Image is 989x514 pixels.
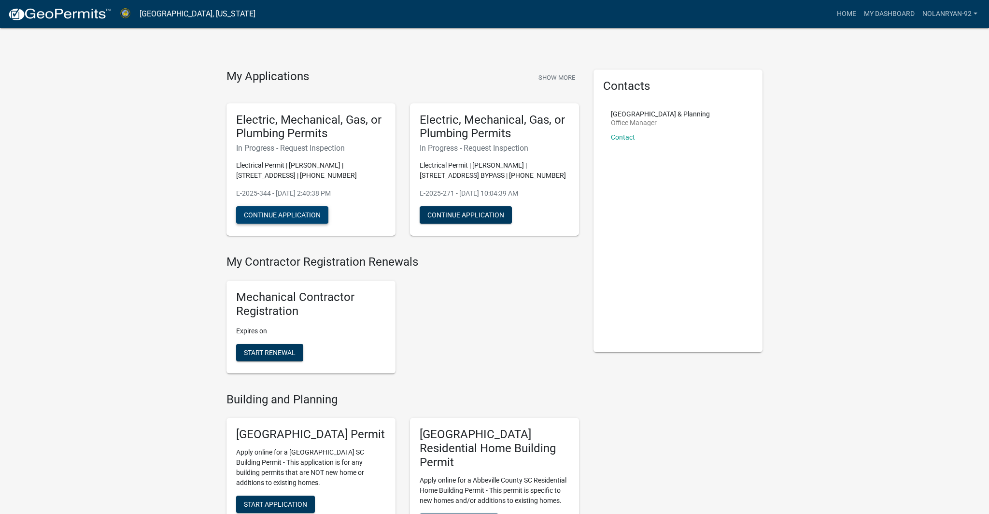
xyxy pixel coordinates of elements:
wm-registration-list-section: My Contractor Registration Renewals [226,255,579,381]
span: Start Renewal [244,348,296,356]
a: [GEOGRAPHIC_DATA], [US_STATE] [140,6,255,22]
button: Show More [535,70,579,86]
p: [GEOGRAPHIC_DATA] & Planning [611,111,710,117]
h4: My Applications [226,70,309,84]
h5: [GEOGRAPHIC_DATA] Residential Home Building Permit [420,428,569,469]
h6: In Progress - Request Inspection [420,143,569,153]
button: Start Application [236,496,315,513]
button: Continue Application [420,206,512,224]
h5: Electric, Mechanical, Gas, or Plumbing Permits [236,113,386,141]
button: Continue Application [236,206,328,224]
p: Apply online for a Abbeville County SC Residential Home Building Permit - This permit is specific... [420,475,569,506]
p: Office Manager [611,119,710,126]
p: Apply online for a [GEOGRAPHIC_DATA] SC Building Permit - This application is for any building pe... [236,447,386,488]
a: Contact [611,133,635,141]
a: My Dashboard [860,5,918,23]
h5: Mechanical Contractor Registration [236,290,386,318]
span: Start Application [244,500,307,508]
h6: In Progress - Request Inspection [236,143,386,153]
p: Electrical Permit | [PERSON_NAME] | [STREET_ADDRESS] BYPASS | [PHONE_NUMBER] [420,160,569,181]
p: Electrical Permit | [PERSON_NAME] | [STREET_ADDRESS] | [PHONE_NUMBER] [236,160,386,181]
h4: My Contractor Registration Renewals [226,255,579,269]
h5: Contacts [603,79,753,93]
h5: [GEOGRAPHIC_DATA] Permit [236,428,386,442]
a: nolanryan-92 [918,5,981,23]
p: E-2025-344 - [DATE] 2:40:38 PM [236,188,386,199]
img: Abbeville County, South Carolina [119,7,132,20]
p: E-2025-271 - [DATE] 10:04:39 AM [420,188,569,199]
a: Home [833,5,860,23]
h5: Electric, Mechanical, Gas, or Plumbing Permits [420,113,569,141]
h4: Building and Planning [226,393,579,407]
button: Start Renewal [236,344,303,361]
p: Expires on [236,326,386,336]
